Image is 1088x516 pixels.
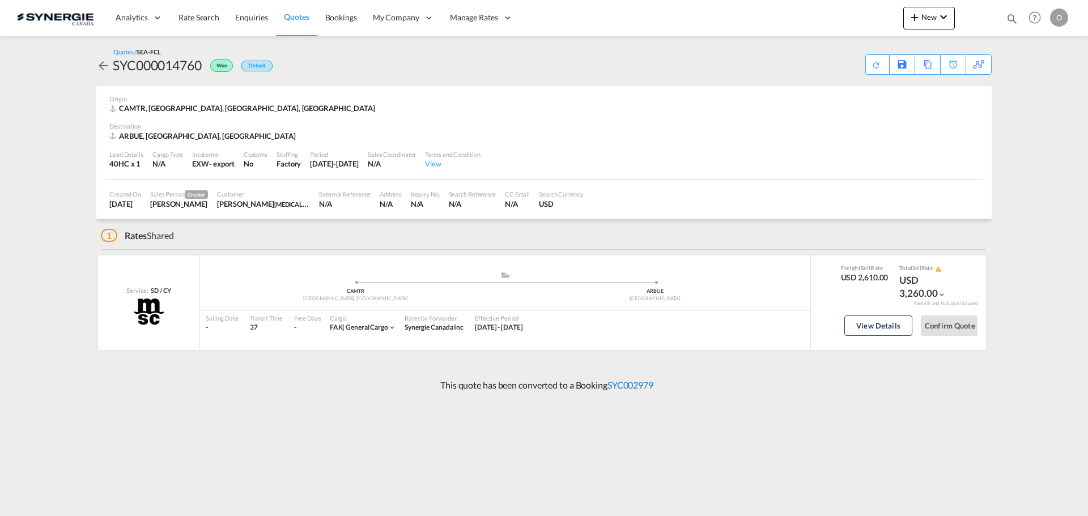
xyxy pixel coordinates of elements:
[908,12,950,22] span: New
[330,314,396,322] div: Cargo
[150,190,208,199] div: Sales Person
[906,300,986,306] div: Remark and Inclusion included
[890,55,915,74] div: Save As Template
[373,12,419,23] span: My Company
[380,199,401,209] div: N/A
[109,131,299,141] div: ARBUE, Buenos Aires, Asia Pacific
[912,265,921,271] span: Sell
[192,159,209,169] div: EXW
[1050,8,1068,27] div: O
[109,95,979,103] div: Origin
[319,190,371,198] div: External Reference
[96,56,113,74] div: icon-arrow-left
[899,264,956,273] div: Total Rate
[150,199,208,209] div: Daniel Dico
[125,230,147,241] span: Rates
[244,159,267,169] div: No
[250,323,283,332] div: 37
[277,159,301,169] div: Factory Stuffing
[921,315,977,336] button: Confirm Quote
[607,379,653,390] a: SYC002979
[217,199,310,209] div: Francisco Muñoz
[411,199,440,209] div: N/A
[330,323,388,332] div: general cargo
[206,288,505,295] div: CAMTR
[206,314,239,322] div: Sailing Date
[216,62,230,73] span: Won
[934,265,942,273] button: icon-alert
[325,12,357,22] span: Bookings
[449,199,496,209] div: N/A
[475,323,523,331] span: [DATE] - [DATE]
[235,12,268,22] span: Enquiries
[244,150,267,159] div: Customs
[450,12,498,23] span: Manage Rates
[284,12,309,22] span: Quotes
[109,199,141,209] div: 15 Sep 2025
[870,58,883,71] md-icon: icon-refresh
[872,55,883,70] div: Quote PDF is not available at this time
[202,56,236,74] div: Won
[250,314,283,322] div: Transit Time
[310,159,359,169] div: 30 Sep 2025
[405,323,464,331] span: Synergie Canada Inc
[17,5,93,31] img: 1f56c880d42311ef80fc7dca854c8e59.png
[319,199,371,209] div: N/A
[388,323,396,331] md-icon: icon-chevron-down
[274,199,382,208] span: [MEDICAL_DATA] Transport Service S.A
[206,323,239,332] div: -
[449,190,496,198] div: Search Reference
[152,150,183,159] div: Cargo Type
[505,199,530,209] div: N/A
[294,323,296,332] div: -
[192,150,235,159] div: Incoterms
[178,12,219,22] span: Rate Search
[310,150,359,159] div: Period
[435,379,653,391] p: This quote has been converted to a Booking
[109,190,141,198] div: Created On
[241,61,273,71] div: Default
[1006,12,1018,29] div: icon-magnify
[861,265,870,271] span: Sell
[937,10,950,24] md-icon: icon-chevron-down
[101,229,174,242] div: Shared
[475,314,523,322] div: Effective Period
[342,323,345,331] span: |
[505,288,805,295] div: ARBUE
[1006,12,1018,25] md-icon: icon-magnify
[126,286,148,295] span: Service:
[841,272,889,283] div: USD 2,610.00
[113,48,161,56] div: Quotes /SEA-FCL
[116,12,148,23] span: Analytics
[938,291,946,298] md-icon: icon-chevron-down
[148,286,171,295] div: SD / CY
[505,190,530,198] div: CC Email
[908,10,921,24] md-icon: icon-plus 400-fg
[294,314,321,322] div: Free Days
[101,229,117,242] span: 1
[206,295,505,302] div: [GEOGRAPHIC_DATA], [GEOGRAPHIC_DATA]
[539,190,584,198] div: Search Currency
[411,190,440,198] div: Inquiry No.
[405,323,464,332] div: Synergie Canada Inc
[425,159,480,169] div: View
[1025,8,1050,28] div: Help
[499,272,512,278] md-icon: assets/icons/custom/ship-fill.svg
[425,150,480,159] div: Terms and Condition
[1025,8,1044,27] span: Help
[109,159,143,169] div: 40HC x 1
[109,150,143,159] div: Load Details
[137,48,160,56] span: SEA-FCL
[368,150,416,159] div: Sales Coordinator
[217,190,310,198] div: Customer
[277,150,301,159] div: Stuffing
[405,314,464,322] div: Rates by Forwarder
[109,122,979,130] div: Destination
[330,323,346,331] span: FAK
[113,56,202,74] div: SYC000014760
[505,295,805,302] div: [GEOGRAPHIC_DATA]
[119,104,375,113] span: CAMTR, [GEOGRAPHIC_DATA], [GEOGRAPHIC_DATA], [GEOGRAPHIC_DATA]
[841,264,889,272] div: Freight Rate
[475,323,523,332] div: 15 Sep 2025 - 30 Sep 2025
[96,59,110,73] md-icon: icon-arrow-left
